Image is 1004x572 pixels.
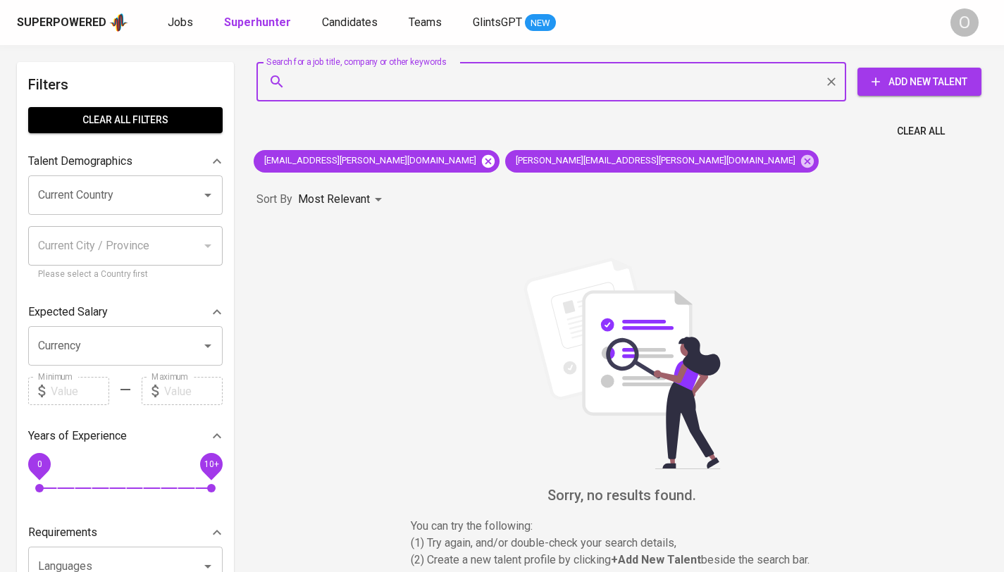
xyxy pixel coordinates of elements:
button: Clear [822,72,841,92]
p: Years of Experience [28,428,127,444]
a: Superhunter [224,14,294,32]
a: Jobs [168,14,196,32]
span: [EMAIL_ADDRESS][PERSON_NAME][DOMAIN_NAME] [254,154,485,168]
p: Most Relevant [298,191,370,208]
div: Years of Experience [28,422,223,450]
img: file_searching.svg [516,258,728,469]
span: GlintsGPT [473,15,522,29]
button: Open [198,185,218,205]
div: Expected Salary [28,298,223,326]
span: NEW [525,16,556,30]
div: O [950,8,979,37]
button: Add New Talent [857,68,981,96]
p: Please select a Country first [38,268,213,282]
span: [PERSON_NAME][EMAIL_ADDRESS][PERSON_NAME][DOMAIN_NAME] [505,154,804,168]
span: 10+ [204,459,218,469]
h6: Sorry, no results found. [256,484,987,506]
a: Superpoweredapp logo [17,12,128,33]
p: Talent Demographics [28,153,132,170]
p: Expected Salary [28,304,108,321]
p: You can try the following : [411,518,833,535]
span: Teams [409,15,442,29]
a: Candidates [322,14,380,32]
span: Clear All [897,123,945,140]
p: (1) Try again, and/or double-check your search details, [411,535,833,552]
span: Clear All filters [39,111,211,129]
h6: Filters [28,73,223,96]
button: Clear All [891,118,950,144]
div: [EMAIL_ADDRESS][PERSON_NAME][DOMAIN_NAME] [254,150,500,173]
input: Value [164,377,223,405]
a: Teams [409,14,445,32]
div: Superpowered [17,15,106,31]
input: Value [51,377,109,405]
span: Add New Talent [869,73,970,91]
b: Superhunter [224,15,291,29]
a: GlintsGPT NEW [473,14,556,32]
div: [PERSON_NAME][EMAIL_ADDRESS][PERSON_NAME][DOMAIN_NAME] [505,150,819,173]
img: app logo [109,12,128,33]
div: Talent Demographics [28,147,223,175]
span: Jobs [168,15,193,29]
span: 0 [37,459,42,469]
b: + Add New Talent [611,553,701,566]
div: Most Relevant [298,187,387,213]
div: Requirements [28,518,223,547]
p: Requirements [28,524,97,541]
span: Candidates [322,15,378,29]
button: Clear All filters [28,107,223,133]
button: Open [198,336,218,356]
p: (2) Create a new talent profile by clicking beside the search bar. [411,552,833,568]
p: Sort By [256,191,292,208]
